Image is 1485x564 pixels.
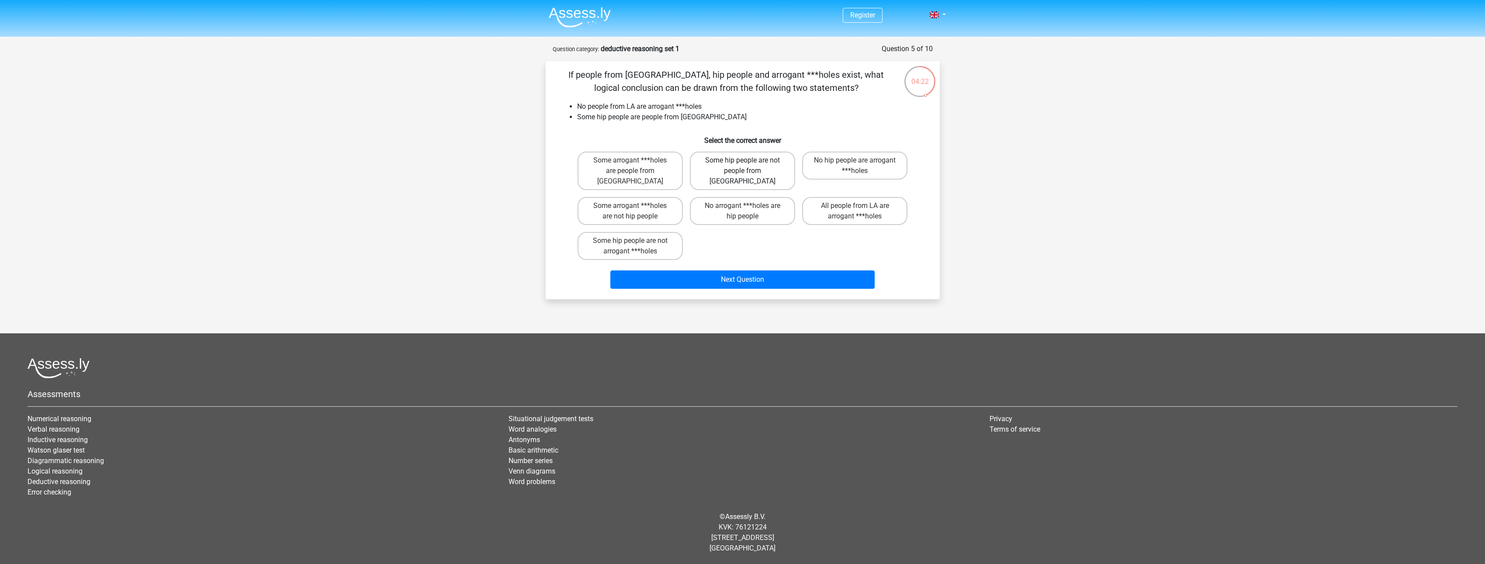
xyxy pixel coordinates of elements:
button: Next Question [610,270,875,289]
a: Basic arithmetic [509,446,558,454]
a: Assessly B.V. [725,512,765,521]
div: 04:22 [903,65,936,87]
label: Some arrogant ***holes are people from [GEOGRAPHIC_DATA] [578,152,683,190]
li: No people from LA are arrogant ***holes [577,101,926,112]
a: Watson glaser test [28,446,85,454]
h5: Assessments [28,389,1457,399]
label: Some arrogant ***holes are not hip people [578,197,683,225]
a: Word analogies [509,425,557,433]
a: Antonyms [509,436,540,444]
label: Some hip people are not arrogant ***holes [578,232,683,260]
label: No arrogant ***holes are hip people [690,197,795,225]
a: Terms of service [990,425,1040,433]
a: Diagrammatic reasoning [28,457,104,465]
small: Question category: [553,46,599,52]
a: Logical reasoning [28,467,83,475]
label: All people from LA are arrogant ***holes [802,197,907,225]
a: Deductive reasoning [28,477,90,486]
a: Word problems [509,477,555,486]
a: Situational judgement tests [509,415,593,423]
a: Inductive reasoning [28,436,88,444]
div: Question 5 of 10 [882,44,933,54]
li: Some hip people are people from [GEOGRAPHIC_DATA] [577,112,926,122]
a: Register [850,11,875,19]
img: Assessly logo [28,358,90,378]
a: Error checking [28,488,71,496]
label: No hip people are arrogant ***holes [802,152,907,180]
a: Privacy [990,415,1012,423]
div: © KVK: 76121224 [STREET_ADDRESS] [GEOGRAPHIC_DATA] [21,505,1464,561]
h6: Select the correct answer [560,129,926,145]
img: Assessly [549,7,611,28]
label: Some hip people are not people from [GEOGRAPHIC_DATA] [690,152,795,190]
a: Verbal reasoning [28,425,80,433]
p: If people from [GEOGRAPHIC_DATA], hip people and arrogant ***holes exist, what logical conclusion... [560,68,893,94]
a: Numerical reasoning [28,415,91,423]
strong: deductive reasoning set 1 [601,45,679,53]
a: Venn diagrams [509,467,555,475]
a: Number series [509,457,553,465]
